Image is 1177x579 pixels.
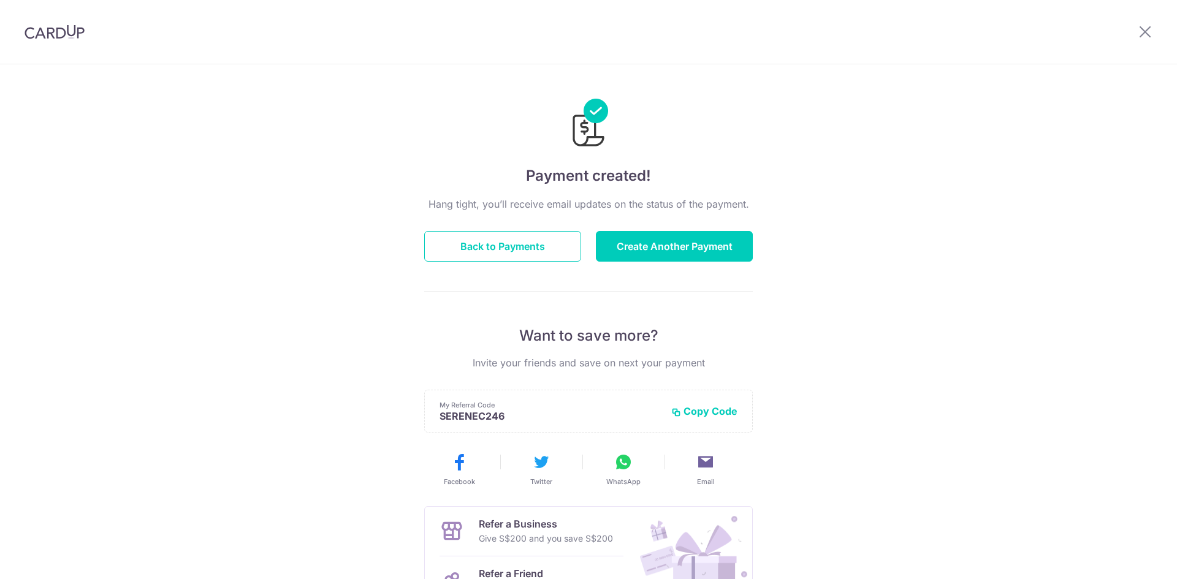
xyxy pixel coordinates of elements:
[479,531,613,546] p: Give S$200 and you save S$200
[669,452,742,486] button: Email
[505,452,577,486] button: Twitter
[440,410,661,422] p: SERENEC246
[479,517,613,531] p: Refer a Business
[25,25,85,39] img: CardUp
[596,231,753,262] button: Create Another Payment
[606,477,641,486] span: WhatsApp
[424,355,753,370] p: Invite your friends and save on next your payment
[697,477,715,486] span: Email
[424,326,753,346] p: Want to save more?
[440,400,661,410] p: My Referral Code
[530,477,552,486] span: Twitter
[587,452,660,486] button: WhatsApp
[424,231,581,262] button: Back to Payments
[569,99,608,150] img: Payments
[444,477,475,486] span: Facebook
[671,405,737,417] button: Copy Code
[424,165,753,187] h4: Payment created!
[424,197,753,211] p: Hang tight, you’ll receive email updates on the status of the payment.
[423,452,495,486] button: Facebook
